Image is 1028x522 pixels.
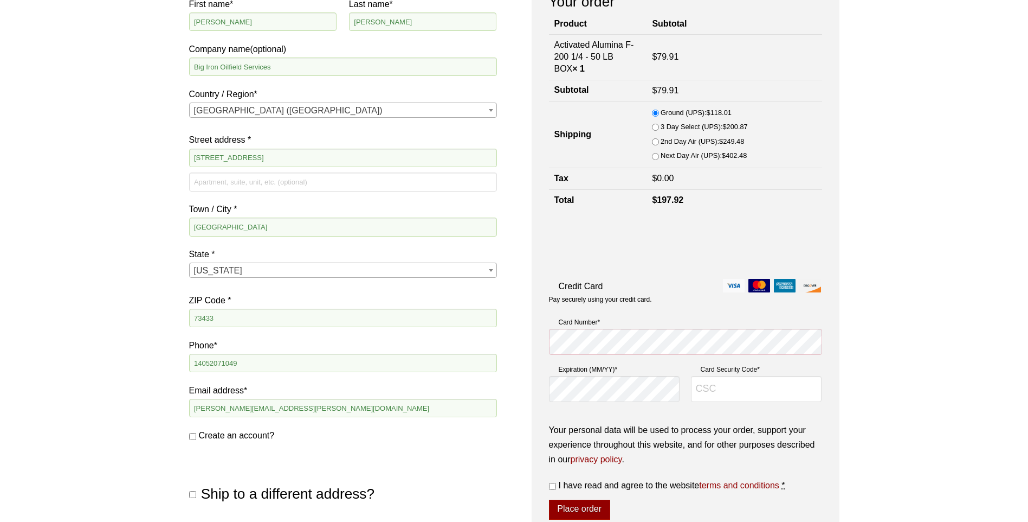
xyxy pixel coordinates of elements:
bdi: 0.00 [652,174,674,183]
bdi: 79.91 [652,86,678,95]
th: Tax [549,168,647,189]
span: United States (US) [190,103,496,118]
label: Card Security Code [691,364,822,375]
th: Shipping [549,101,647,168]
label: Street address [189,132,497,147]
img: amex [774,279,796,292]
a: terms and conditions [699,481,779,490]
label: Card Number [549,317,822,328]
img: discover [799,279,821,292]
img: visa [723,279,745,292]
a: privacy policy [571,455,622,464]
bdi: 249.48 [719,137,744,145]
span: $ [719,137,723,145]
span: $ [707,109,710,117]
label: Next Day Air (UPS): [661,150,747,162]
label: Phone [189,338,497,353]
span: I have read and agree to the website [559,481,779,490]
th: Subtotal [549,80,647,101]
input: Create an account? [189,433,196,440]
span: (optional) [250,44,286,54]
button: Place order [549,500,610,520]
bdi: 200.87 [722,123,747,131]
p: Your personal data will be used to process your order, support your experience throughout this we... [549,423,822,467]
span: $ [652,195,657,205]
label: 3 Day Select (UPS): [661,121,748,133]
fieldset: Payment Info [549,313,822,411]
span: State [189,263,497,278]
span: $ [722,151,726,160]
label: State [189,247,497,262]
label: Expiration (MM/YY) [549,364,680,375]
span: Create an account? [199,431,275,440]
td: Activated Alumina F-200 1/4 - 50 LB BOX [549,34,647,80]
th: Product [549,14,647,34]
span: Ship to a different address? [201,486,374,502]
span: $ [652,52,657,61]
span: $ [722,123,726,131]
input: CSC [691,376,822,402]
label: 2nd Day Air (UPS): [661,136,744,148]
input: Ship to a different address? [189,491,196,498]
span: Country / Region [189,103,497,118]
label: Ground (UPS): [661,107,732,119]
label: Town / City [189,202,497,217]
img: mastercard [748,279,770,292]
iframe: reCAPTCHA [549,222,714,264]
strong: × 1 [572,64,585,73]
label: Email address [189,383,497,398]
input: House number and street name [189,149,497,167]
span: Oklahoma [190,263,496,278]
th: Subtotal [646,14,822,34]
span: $ [652,174,657,183]
bdi: 118.01 [707,109,732,117]
label: Country / Region [189,87,497,101]
span: $ [652,86,657,95]
input: I have read and agree to the websiteterms and conditions * [549,483,556,490]
bdi: 197.92 [652,195,683,205]
bdi: 79.91 [652,52,678,61]
th: Total [549,189,647,211]
label: ZIP Code [189,293,497,308]
input: Apartment, suite, unit, etc. (optional) [189,173,497,191]
bdi: 402.48 [722,151,747,160]
p: Pay securely using your credit card. [549,295,822,304]
label: Credit Card [549,279,822,294]
abbr: required [781,481,785,490]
